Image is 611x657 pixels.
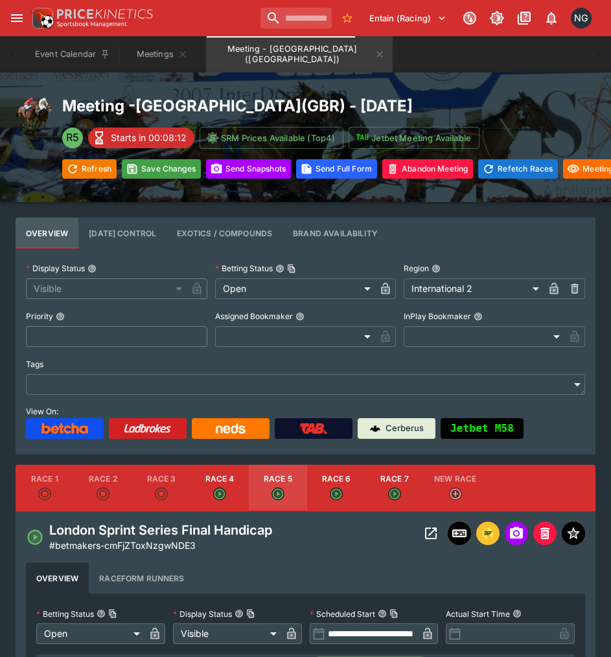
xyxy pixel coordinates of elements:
p: Actual Start Time [446,608,510,619]
button: Scheduled StartCopy To Clipboard [378,609,387,618]
button: Race 7 [365,465,424,511]
button: Race 2 [74,465,132,511]
div: basic tabs example [26,562,585,594]
button: Refetching all race data will discard any changes you have made and reload the latest race data f... [478,159,558,179]
svg: Open [330,487,343,500]
button: Overview [26,562,89,594]
button: racingform [476,522,500,545]
button: Betting StatusCopy To Clipboard [275,264,284,273]
div: International 2 [404,278,544,299]
p: Display Status [173,608,232,619]
img: racingform.png [480,526,496,540]
button: Meeting - Kempton Park (UK) [206,36,393,72]
img: jetbet-logo.svg [356,131,369,144]
div: Open [36,623,144,644]
button: Send Snapshots [206,159,291,179]
p: Assigned Bookmaker [215,311,293,322]
button: Display Status [87,264,97,273]
button: Raceform Runners [89,562,194,594]
button: Open Event [419,522,443,545]
button: Base meeting details [16,217,78,249]
button: Race 3 [132,465,190,511]
button: InPlay Bookmaker [474,312,483,321]
img: PriceKinetics Logo [29,5,54,31]
span: View On: [26,406,58,416]
p: Betting Status [215,263,273,274]
div: Open [215,278,376,299]
button: New Race [424,465,487,511]
button: Race 6 [307,465,365,511]
button: Send Full Form [296,159,377,179]
img: horse_racing.png [16,96,52,132]
button: Configure each race specific details at once [78,217,167,249]
button: Save Changes [122,159,201,179]
img: Neds [216,423,245,434]
button: Refresh [62,159,117,179]
button: Select Tenant [362,8,454,28]
button: Assigned Bookmaker [295,312,305,321]
button: Copy To Clipboard [389,609,398,618]
button: Betting StatusCopy To Clipboard [97,609,106,618]
p: Region [404,263,429,274]
button: Notifications [540,6,563,30]
button: Jetbet Meeting Available [349,127,479,149]
input: search [260,8,332,28]
p: Cerberus [386,422,424,435]
svg: Closed [155,487,168,500]
button: Race 5 [249,465,307,511]
button: Priority [56,312,65,321]
div: Visible [173,623,281,644]
button: No Bookmarks [337,8,358,28]
h4: London Sprint Series Final Handicap [49,522,272,539]
button: Meetings [121,36,203,72]
button: Copy To Clipboard [287,264,296,273]
button: Event Calendar [27,36,118,72]
button: Actual Start Time [513,609,522,618]
img: Sportsbook Management [57,21,127,27]
p: Betting Status [36,608,94,619]
svg: Closed [38,487,51,500]
svg: Open [388,487,401,500]
button: Inplay [448,522,471,545]
button: Documentation [513,6,536,30]
p: Starts in 00:08:12 [111,131,187,144]
button: Jetbet M58 [441,418,524,439]
button: Region [432,264,441,273]
img: TabNZ [300,423,327,434]
button: SRM Prices Available (Top4) [200,127,343,149]
img: Cerberus [370,423,380,434]
button: Toggle light/dark mode [485,6,509,30]
button: Race 1 [16,465,74,511]
p: Copy To Clipboard [49,539,196,552]
img: PriceKinetics [57,9,153,19]
div: racingform [480,526,496,541]
p: Scheduled Start [310,608,375,619]
img: Betcha [41,423,88,434]
button: Mark all events in meeting as closed and abandoned. [382,159,473,179]
button: Set Featured Event [562,522,585,545]
img: Ladbrokes [124,423,171,434]
svg: Open [26,528,44,546]
button: Display StatusCopy To Clipboard [235,609,244,618]
button: Copy To Clipboard [246,609,255,618]
button: Nick Goss [567,4,595,32]
svg: Open [271,487,284,500]
span: Send Snapshot [505,522,528,545]
p: Priority [26,311,53,322]
button: open drawer [5,6,29,30]
p: InPlay Bookmaker [404,311,471,322]
p: Display Status [26,263,85,274]
button: Connected to PK [458,6,481,30]
svg: Open [213,487,226,500]
svg: Closed [97,487,110,500]
span: Mark an event as closed and abandoned. [533,526,557,539]
div: Visible [26,278,187,299]
button: Race 4 [190,465,249,511]
a: Cerberus [358,418,435,439]
div: Nick Goss [571,8,592,28]
button: Configure brand availability for the meeting [282,217,388,249]
button: Copy To Clipboard [108,609,117,618]
button: View and edit meeting dividends and compounds. [167,217,282,249]
p: Tags [26,359,43,370]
